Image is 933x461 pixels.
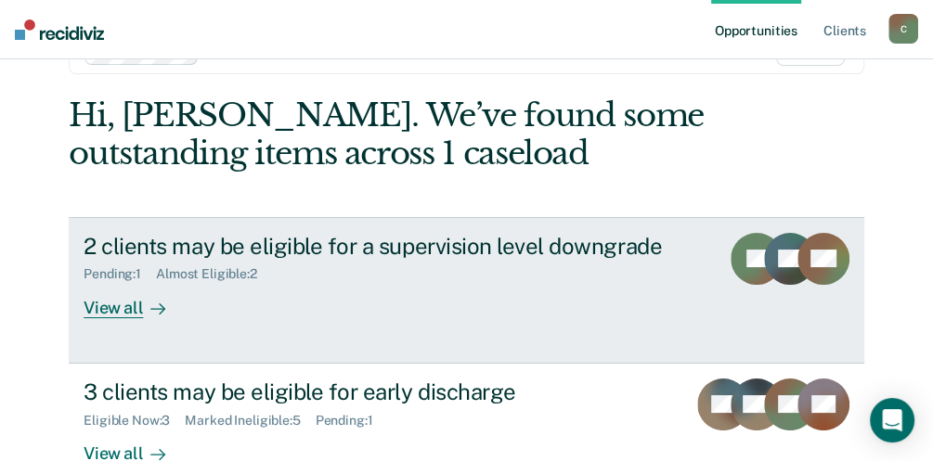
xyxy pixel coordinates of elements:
[870,398,914,442] div: Open Intercom Messenger
[84,266,156,282] div: Pending : 1
[156,266,272,282] div: Almost Eligible : 2
[84,233,705,260] div: 2 clients may be eligible for a supervision level downgrade
[84,413,185,429] div: Eligible Now : 3
[888,14,918,44] button: C
[15,19,104,40] img: Recidiviz
[69,96,705,173] div: Hi, [PERSON_NAME]. We’ve found some outstanding items across 1 caseload
[84,378,671,405] div: 3 clients may be eligible for early discharge
[69,217,864,364] a: 2 clients may be eligible for a supervision level downgradePending:1Almost Eligible:2View all
[185,413,315,429] div: Marked Ineligible : 5
[316,413,388,429] div: Pending : 1
[84,282,188,318] div: View all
